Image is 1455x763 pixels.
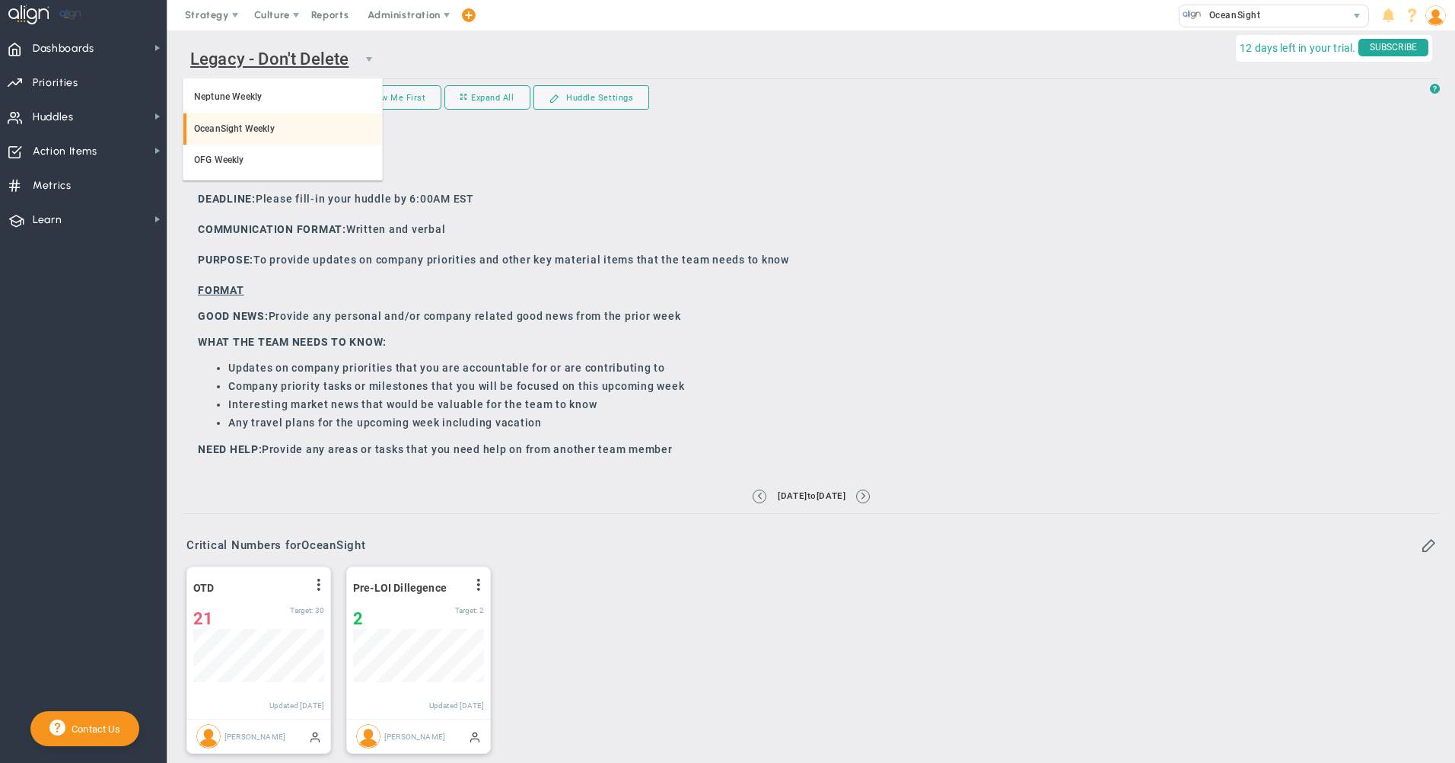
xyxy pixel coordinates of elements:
button: Huddle Settings [533,85,650,110]
strong: WHAT THE TEAM NEEDS TO KNOW: [198,336,387,348]
span: 30 [315,606,324,615]
span: OceanSight [301,538,366,552]
img: Neil Dearing [196,724,221,749]
img: 58105.Person.photo [1425,5,1446,26]
span: Dashboards [33,33,94,65]
p: Provide any areas or tasks that you need help on from another team member [198,442,1425,457]
span: Expand All [460,91,514,104]
span: Huddles [33,101,74,133]
img: Craig Churchill [356,724,380,749]
span: OceanSight [1202,5,1261,25]
span: SUBSCRIBE [1358,39,1428,56]
li: Company priority tasks or milestones that you will be focused on this upcoming week [228,379,1425,394]
span: Legacy - Don't Delete [183,42,356,76]
strong: GOOD NEWS: [198,310,269,322]
li: Interesting market news that would be valuable for the team to know [228,397,1425,412]
span: Manually Updated [309,730,321,742]
span: Updated [DATE] [269,701,324,710]
span: select [1346,5,1368,27]
span: Strategy [185,9,229,21]
strong: NEED HELP [198,443,259,455]
li: Any travel plans for the upcoming week including vacation [228,416,1425,430]
img: 32760.Company.photo [1183,5,1202,24]
span: Updated [DATE] [429,701,484,710]
span: Manually Updated [469,730,481,742]
strong: : [259,443,262,455]
span: 2 [353,609,363,628]
span: Priorities [33,67,78,99]
span: Action Items [33,136,97,168]
span: [PERSON_NAME] [224,732,285,740]
strong: COMMUNICATION FORMAT: [198,223,346,235]
li: OFG Weekly [183,145,382,177]
span: select [356,46,382,72]
span: [DATE] [778,490,807,501]
span: Learn [33,204,62,236]
span: FORMAT [198,284,244,296]
li: Neptune Weekly [183,81,382,113]
label: Show Me First [337,85,441,110]
span: Metrics [33,170,72,202]
span: OTD [193,582,231,594]
li: Updates on company priorities that you are accountable for or are contributing to [228,361,1425,375]
span: Target: [455,606,478,615]
div: Critical Numbers for [186,538,370,552]
span: Culture [254,9,290,21]
span: 21 [193,609,213,628]
span: [DATE] [817,490,845,501]
span: Administration [368,9,440,21]
span: [PERSON_NAME] [384,732,445,740]
span: Target: [290,606,313,615]
button: Expand All [444,85,530,110]
span: Edit or Add Critical Numbers [1421,537,1436,552]
p: 8:03PM EST [DATE] Please fill-in your huddle by 6:00AM EST Written and verbal To provide updates ... [198,161,1425,298]
span: 2 [479,606,484,615]
p: Provide any personal and/or company related good news from the prior week [198,308,1425,324]
span: Contact Us [65,723,120,735]
strong: PURPOSE: [198,254,253,266]
span: 12 days left in your trial. [1240,39,1355,58]
span: to [778,490,848,501]
strong: DEADLINE: [198,193,256,205]
span: Pre-LOI Dillegence [353,582,447,594]
li: OceanSight Weekly [183,113,382,145]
